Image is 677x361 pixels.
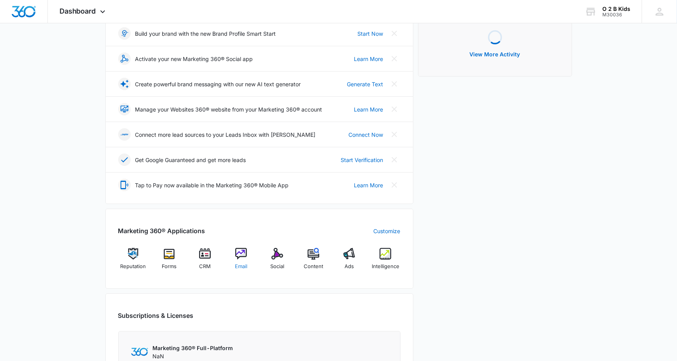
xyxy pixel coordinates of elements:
[199,263,211,270] span: CRM
[341,156,383,164] a: Start Verification
[135,181,289,189] p: Tap to Pay now available in the Marketing 360® Mobile App
[135,55,253,63] p: Activate your new Marketing 360® Social app
[349,131,383,139] a: Connect Now
[154,248,184,276] a: Forms
[354,105,383,113] a: Learn More
[135,156,246,164] p: Get Google Guaranteed and get more leads
[345,263,354,270] span: Ads
[354,181,383,189] a: Learn More
[388,179,401,191] button: Close
[372,263,399,270] span: Intelligence
[135,131,316,139] p: Connect more lead sources to your Leads Inbox with [PERSON_NAME]
[602,6,630,12] div: account name
[135,80,301,88] p: Create powerful brand messaging with our new AI text generator
[135,30,276,38] p: Build your brand with the new Brand Profile Smart Start
[388,128,401,141] button: Close
[190,248,220,276] a: CRM
[118,248,148,276] a: Reputation
[388,103,401,115] button: Close
[304,263,323,270] span: Content
[262,248,292,276] a: Social
[153,344,233,360] div: NaN
[298,248,328,276] a: Content
[235,263,247,270] span: Email
[270,263,284,270] span: Social
[388,78,401,90] button: Close
[135,105,322,113] p: Manage your Websites 360® website from your Marketing 360® account
[358,30,383,38] a: Start Now
[334,248,364,276] a: Ads
[374,227,401,235] a: Customize
[153,344,233,352] p: Marketing 360® Full-Platform
[602,12,630,17] div: account id
[388,153,401,166] button: Close
[347,80,383,88] a: Generate Text
[388,52,401,65] button: Close
[131,348,148,356] img: Marketing 360 Logo
[371,248,401,276] a: Intelligence
[226,248,256,276] a: Email
[388,27,401,40] button: Close
[462,45,528,64] button: View More Activity
[354,55,383,63] a: Learn More
[118,311,194,320] h2: Subscriptions & Licenses
[162,263,177,270] span: Forms
[118,226,205,235] h2: Marketing 360® Applications
[59,7,96,15] span: Dashboard
[120,263,146,270] span: Reputation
